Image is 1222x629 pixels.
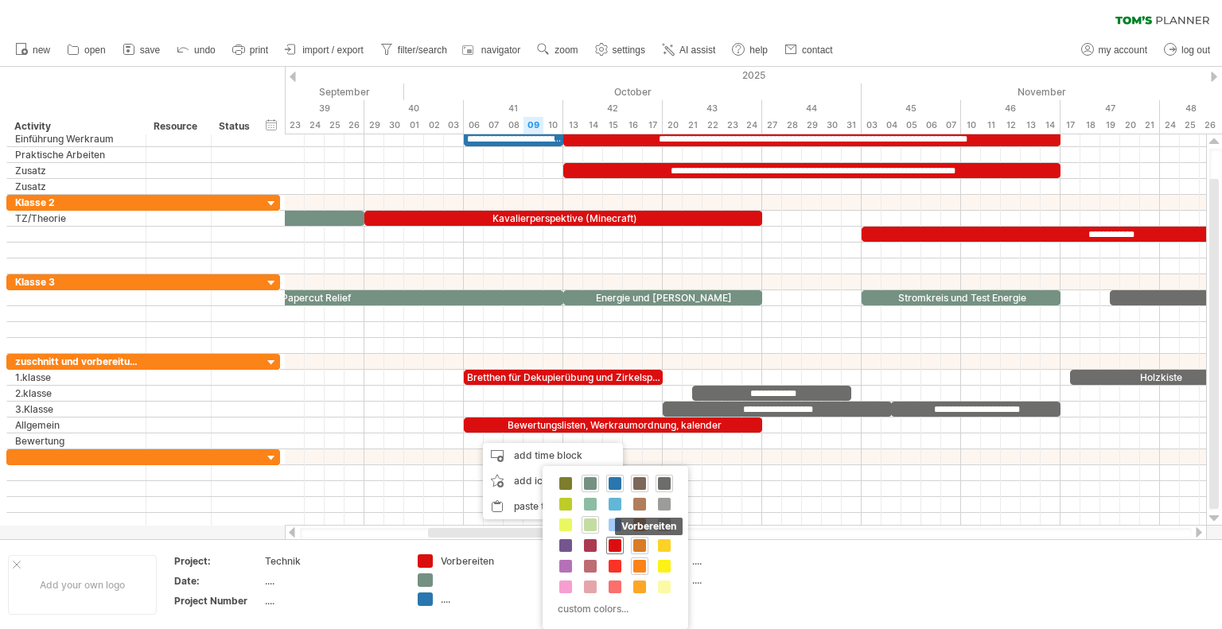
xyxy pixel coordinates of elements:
div: Thursday, 20 November 2025 [1120,117,1140,134]
div: custom colors... [551,598,675,619]
div: Monday, 27 October 2025 [762,117,782,134]
a: AI assist [658,40,720,60]
span: log out [1181,45,1210,56]
div: Tuesday, 30 September 2025 [384,117,404,134]
div: Zusatz [15,179,138,194]
div: Activity [14,118,137,134]
div: Wednesday, 12 November 2025 [1001,117,1021,134]
div: Wednesday, 26 November 2025 [1200,117,1220,134]
div: zuschnitt und vorbereitung [15,354,138,369]
div: Wednesday, 29 October 2025 [802,117,822,134]
div: Technik [265,554,399,568]
div: Friday, 21 November 2025 [1140,117,1160,134]
span: help [749,45,768,56]
div: Friday, 14 November 2025 [1041,117,1060,134]
div: Zusatz [15,163,138,178]
div: Friday, 3 October 2025 [444,117,464,134]
div: add time block [483,443,623,468]
span: save [140,45,160,56]
div: Wednesday, 15 October 2025 [603,117,623,134]
div: Stromkreis und Test Energie [862,290,1060,305]
div: Monday, 17 November 2025 [1060,117,1080,134]
div: Monday, 6 October 2025 [464,117,484,134]
span: import / export [302,45,364,56]
div: 45 [862,100,961,117]
div: Tuesday, 21 October 2025 [683,117,702,134]
div: Status [219,118,254,134]
div: Klasse 2 [15,195,138,210]
div: Thursday, 25 September 2025 [325,117,344,134]
div: Friday, 7 November 2025 [941,117,961,134]
div: Thursday, 23 October 2025 [722,117,742,134]
div: Vorbereiten [441,554,527,568]
div: Wednesday, 5 November 2025 [901,117,921,134]
span: Vorbereiten [615,518,683,535]
div: Energie und [PERSON_NAME] [563,290,762,305]
span: contact [802,45,833,56]
a: filter/search [376,40,452,60]
div: Monday, 29 September 2025 [364,117,384,134]
div: 2.klasse [15,386,138,401]
div: Thursday, 16 October 2025 [623,117,643,134]
span: new [33,45,50,56]
div: Allgemein [15,417,138,433]
div: .... [441,592,527,606]
div: .... [692,573,779,587]
div: Wednesday, 19 November 2025 [1100,117,1120,134]
a: save [119,40,165,60]
div: October 2025 [404,83,862,100]
div: Monday, 3 November 2025 [862,117,881,134]
span: navigator [481,45,520,56]
div: Friday, 10 October 2025 [543,117,563,134]
div: 41 [464,100,563,117]
a: settings [591,40,650,60]
div: Monday, 13 October 2025 [563,117,583,134]
div: Friday, 26 September 2025 [344,117,364,134]
div: Tuesday, 7 October 2025 [484,117,504,134]
a: navigator [460,40,525,60]
div: Date: [174,574,262,588]
div: Einführung Werkraum [15,131,138,146]
div: Tuesday, 18 November 2025 [1080,117,1100,134]
div: Add your own logo [8,555,157,615]
span: open [84,45,106,56]
div: .... [265,594,399,608]
div: Papercut Relief [66,290,563,305]
div: Resource [154,118,202,134]
div: 44 [762,100,862,117]
div: Wednesday, 22 October 2025 [702,117,722,134]
div: Tuesday, 23 September 2025 [285,117,305,134]
div: paste time block/icon [483,494,623,519]
div: Tuesday, 25 November 2025 [1180,117,1200,134]
a: help [728,40,773,60]
div: add icon [483,468,623,494]
div: Friday, 17 October 2025 [643,117,663,134]
a: zoom [533,40,582,60]
div: Thursday, 6 November 2025 [921,117,941,134]
a: new [11,40,55,60]
div: 46 [961,100,1060,117]
div: Tuesday, 28 October 2025 [782,117,802,134]
a: import / export [281,40,368,60]
div: 43 [663,100,762,117]
div: Wednesday, 24 September 2025 [305,117,325,134]
div: Friday, 31 October 2025 [842,117,862,134]
a: my account [1077,40,1152,60]
div: Klasse 3 [15,274,138,289]
div: Thursday, 30 October 2025 [822,117,842,134]
div: TZ/Theorie [15,211,138,226]
div: 42 [563,100,663,117]
div: 39 [265,100,364,117]
div: Kavalierperspektive (Minecraft) [364,211,762,226]
div: 40 [364,100,464,117]
div: Bewertung [15,433,138,448]
div: Wednesday, 8 October 2025 [504,117,523,134]
span: settings [613,45,645,56]
a: log out [1160,40,1215,60]
a: contact [780,40,838,60]
div: Thursday, 9 October 2025 [523,117,543,134]
span: my account [1099,45,1147,56]
div: .... [692,554,779,568]
div: Praktische Arbeiten [15,147,138,162]
div: Wednesday, 1 October 2025 [404,117,424,134]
